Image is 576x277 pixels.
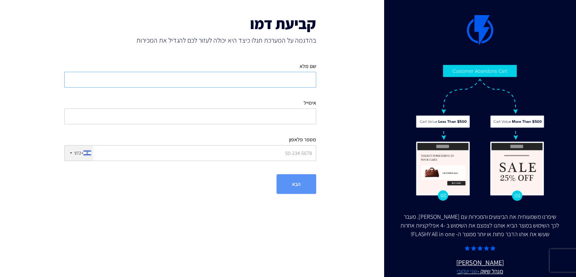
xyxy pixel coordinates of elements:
h1: קביעת דמו [64,15,317,32]
div: שיפרנו משמעותית את הביצועים והמכירות עם [PERSON_NAME]. מעבר לכך השימוש במוצר הביא אותנו לצמצם את ... [399,213,561,239]
label: אימייל [304,99,316,107]
small: מנהל שיווק - [399,267,561,275]
label: שם מלא [300,62,316,70]
a: שני יעקובי [457,267,477,275]
input: 50-234-5678 [64,145,317,161]
label: מספר פלאפון [289,136,316,143]
button: הבא [276,174,316,194]
div: +972 [74,150,83,156]
span: בהדגמה על המערכת תגלו כיצד היא יכולה לעזור לכם להגדיל את המכירות [64,36,317,45]
u: [PERSON_NAME] [399,258,561,276]
div: Israel (‫ישראל‬‎): +972 [65,145,93,161]
img: Flashy [415,64,545,201]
